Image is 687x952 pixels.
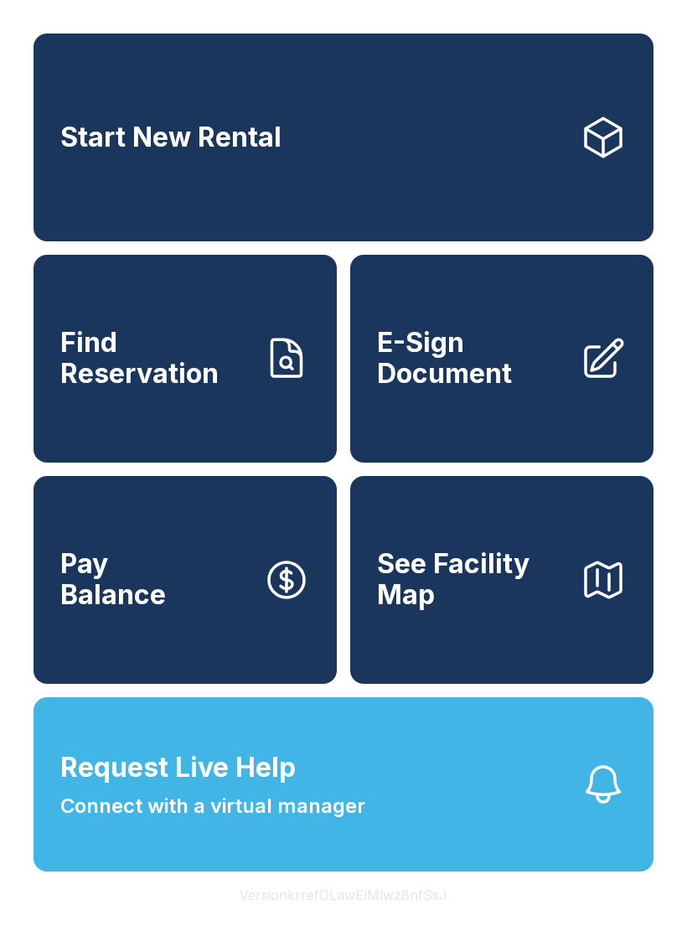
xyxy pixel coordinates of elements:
button: PayBalance [34,476,337,684]
a: E-Sign Document [350,255,653,463]
span: Request Live Help [60,748,296,788]
button: Request Live HelpConnect with a virtual manager [34,697,653,872]
span: Start New Rental [60,122,282,153]
span: See Facility Map [377,549,566,610]
a: Find Reservation [34,255,337,463]
span: Find Reservation [60,328,250,389]
a: Start New Rental [34,34,653,241]
button: See Facility Map [350,476,653,684]
span: E-Sign Document [377,328,566,389]
span: Connect with a virtual manager [60,791,365,821]
span: Pay Balance [60,549,166,610]
button: VersionkrrefDLawElMlwz8nfSsJ [226,872,461,918]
